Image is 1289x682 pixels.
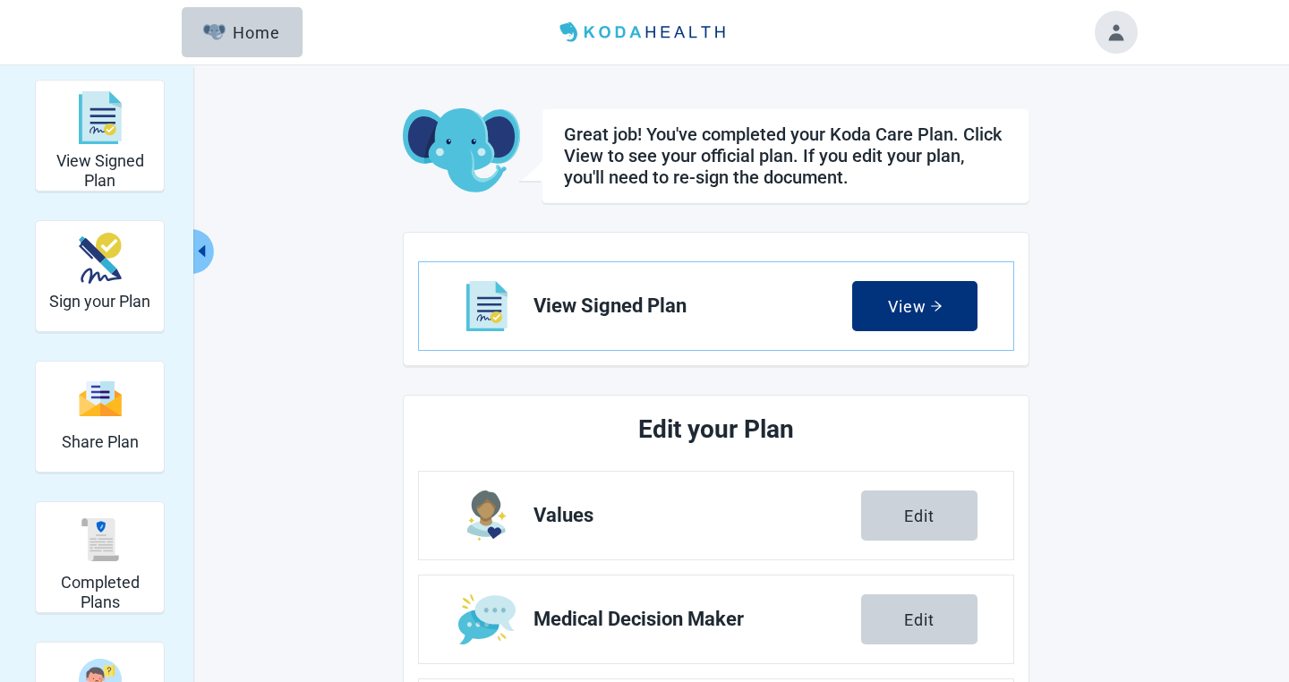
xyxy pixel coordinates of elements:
button: Collapse menu [191,229,213,274]
h1: Great job! You've completed your Koda Care Plan. Click View to see your official plan. If you edi... [564,124,1007,188]
div: Completed Plans [35,501,165,613]
h2: Share Plan [62,432,139,452]
div: View Signed Plan [35,80,165,192]
div: Edit [904,507,935,524]
div: Home [203,23,280,41]
button: Viewarrow-right [852,281,977,331]
div: Sign your Plan [35,220,165,332]
h2: Completed Plans [43,573,157,611]
button: ElephantHome [182,7,303,57]
button: Edit [861,490,977,541]
img: svg%3e [79,518,122,561]
span: Values [534,505,861,526]
div: Edit [904,610,935,628]
span: arrow-right [930,300,943,312]
span: Medical Decision Maker [534,609,861,630]
a: Edit Values section [419,472,1013,559]
h2: Sign your Plan [49,292,150,311]
div: View [888,297,943,315]
img: Koda Health [552,18,737,47]
button: Edit [861,594,977,644]
img: svg%3e [79,379,122,418]
button: Toggle account menu [1095,11,1138,54]
h2: Edit your Plan [485,410,947,449]
h2: View Signed Plan [43,151,157,190]
a: View View Signed Plan section [419,262,1013,350]
span: caret-left [192,243,209,260]
img: Elephant [203,24,226,40]
img: Koda Elephant [403,108,520,194]
span: View Signed Plan [534,295,852,317]
img: make_plan_official-CpYJDfBD.svg [79,233,122,284]
a: Edit Medical Decision Maker section [419,575,1013,663]
img: svg%3e [79,91,122,145]
div: Share Plan [35,361,165,473]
